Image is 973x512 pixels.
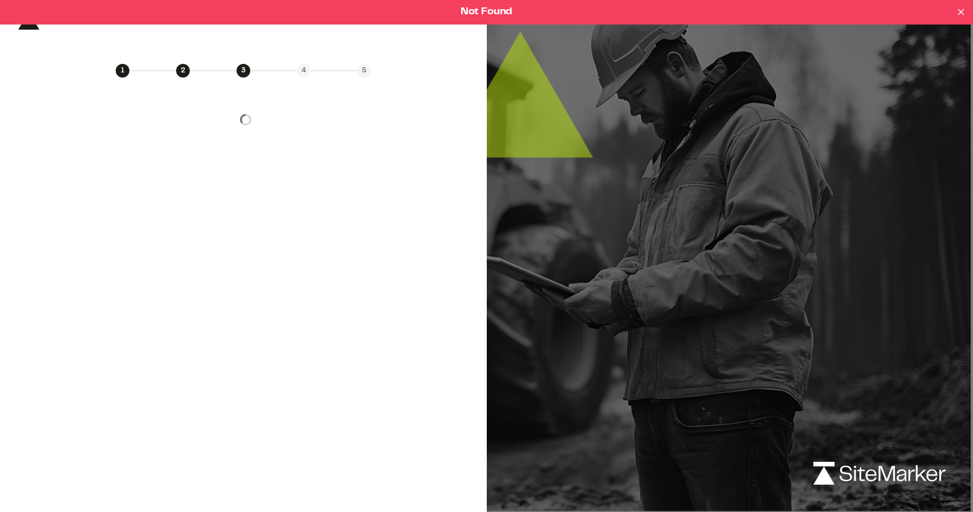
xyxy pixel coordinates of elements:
[297,64,311,78] div: 4
[813,462,946,485] img: logo-white-rebrand.svg
[237,64,250,78] div: 3
[357,64,371,78] div: 5
[116,64,129,78] div: 1
[176,64,190,78] div: 2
